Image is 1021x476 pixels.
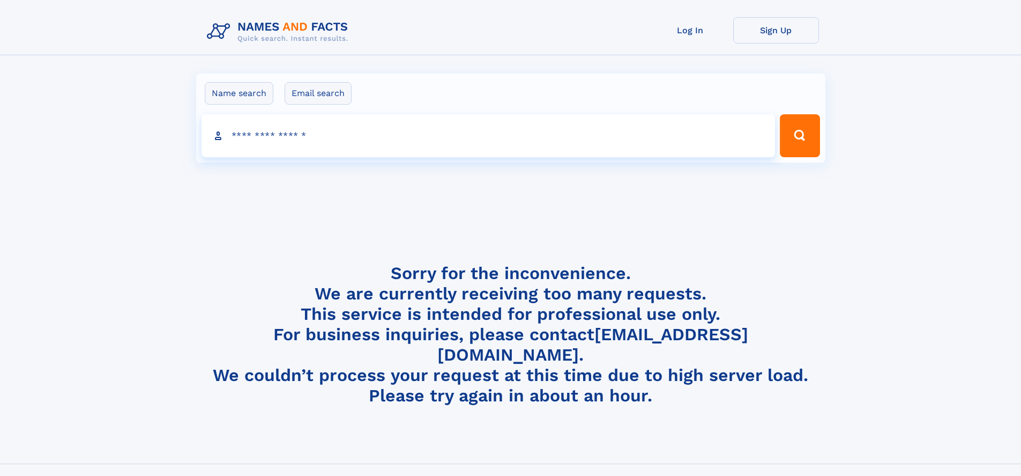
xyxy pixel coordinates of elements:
[437,324,748,365] a: [EMAIL_ADDRESS][DOMAIN_NAME]
[203,263,819,406] h4: Sorry for the inconvenience. We are currently receiving too many requests. This service is intend...
[733,17,819,43] a: Sign Up
[780,114,819,157] button: Search Button
[647,17,733,43] a: Log In
[203,17,357,46] img: Logo Names and Facts
[285,82,352,105] label: Email search
[202,114,776,157] input: search input
[205,82,273,105] label: Name search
